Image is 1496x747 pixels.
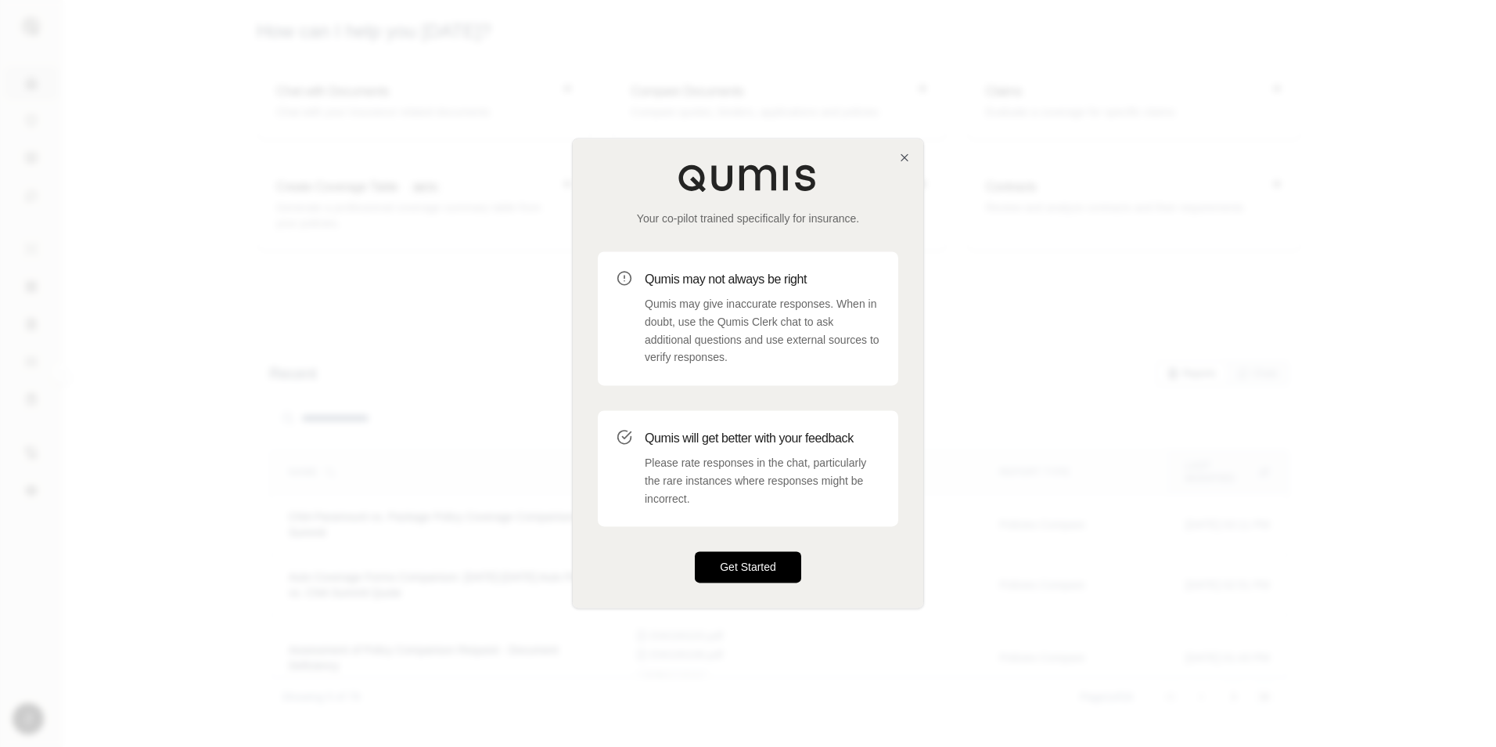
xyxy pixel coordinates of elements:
[598,211,898,226] p: Your co-pilot trained specifically for insurance.
[645,295,879,366] p: Qumis may give inaccurate responses. When in doubt, use the Qumis Clerk chat to ask additional qu...
[645,429,879,448] h3: Qumis will get better with your feedback
[695,552,801,583] button: Get Started
[645,454,879,507] p: Please rate responses in the chat, particularly the rare instances where responses might be incor...
[645,270,879,289] h3: Qumis may not always be right
[678,164,818,192] img: Qumis Logo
